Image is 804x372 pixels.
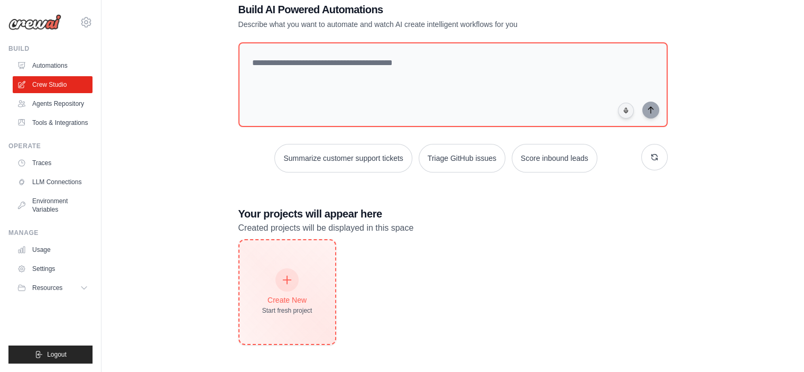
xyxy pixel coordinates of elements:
h1: Build AI Powered Automations [238,2,594,17]
div: Build [8,44,93,53]
p: Describe what you want to automate and watch AI create intelligent workflows for you [238,19,594,30]
span: Resources [32,284,62,292]
button: Click to speak your automation idea [618,103,634,119]
span: Logout [47,350,67,359]
button: Logout [8,346,93,364]
button: Score inbound leads [512,144,597,173]
div: Manage [8,229,93,237]
a: Environment Variables [13,193,93,218]
button: Summarize customer support tickets [274,144,412,173]
button: Resources [13,279,93,296]
button: Triage GitHub issues [419,144,505,173]
p: Created projects will be displayed in this space [238,221,668,235]
div: Create New [262,295,312,305]
img: Logo [8,14,61,30]
button: Get new suggestions [641,144,668,170]
a: Tools & Integrations [13,114,93,131]
a: Automations [13,57,93,74]
a: Agents Repository [13,95,93,112]
div: Operate [8,142,93,150]
div: Start fresh project [262,306,312,315]
a: Traces [13,155,93,171]
a: Crew Studio [13,76,93,93]
a: LLM Connections [13,174,93,190]
a: Usage [13,241,93,258]
a: Settings [13,260,93,277]
h3: Your projects will appear here [238,206,668,221]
